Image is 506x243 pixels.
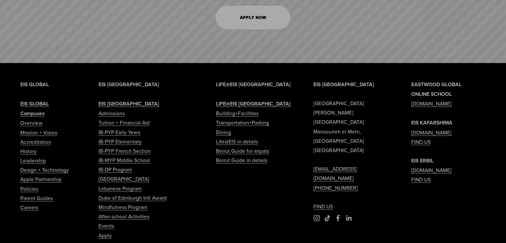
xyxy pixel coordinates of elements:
[20,193,53,203] a: Parent Guides
[324,215,331,221] a: TikTok
[98,118,150,127] a: Tuition + Financial Aid
[216,109,258,118] a: Building+Facilities
[411,81,461,98] strong: EASTWOOD GLOBAL ONLINE SCHOOL
[216,127,231,137] a: Dining
[411,119,452,126] strong: EIS KAFARSHIMA
[216,118,269,127] a: Transportation+Parking
[216,81,290,88] strong: LIFE@EIS [GEOGRAPHIC_DATA]
[20,128,58,137] a: Mission + Vision
[216,155,267,165] a: Beirut Guide in details
[20,118,43,127] a: Overview
[313,80,388,211] p: [GEOGRAPHIC_DATA] [PERSON_NAME][GEOGRAPHIC_DATA] Mansourieh el Metn, [GEOGRAPHIC_DATA] [GEOGRAPHI...
[411,99,451,108] a: [DOMAIN_NAME]
[98,202,147,212] a: Mindfulness Program
[20,109,45,118] a: Campuses
[20,174,62,184] a: Apple Partnership
[216,100,290,108] strong: LIFE@EIS [GEOGRAPHIC_DATA]
[313,202,333,211] a: FIND US
[20,165,69,174] a: Design + Technology
[335,215,341,221] a: Facebook
[411,157,433,164] strong: EIS ERBIL
[411,137,431,146] a: FIND US
[411,175,431,184] a: FIND US
[20,203,38,212] a: Careers
[20,81,49,88] strong: EIS GLOBAL
[345,215,352,221] a: LinkedIn
[313,81,374,88] strong: EIS [GEOGRAPHIC_DATA]
[98,146,151,155] a: IB-PYP French Section
[98,174,149,183] a: [GEOGRAPHIC_DATA]
[98,109,125,118] a: Admissions
[20,110,45,117] strong: Campuses
[98,127,140,137] a: IB-PYP Early Years
[313,164,388,183] a: [EMAIL_ADDRESS][DOMAIN_NAME]
[411,128,451,137] a: [DOMAIN_NAME]
[98,165,132,174] a: IB-DP Program
[313,183,358,192] a: [PHONE_NUMBER]
[411,165,451,175] a: [DOMAIN_NAME]
[20,99,49,109] a: EIS GLOBAL
[216,137,258,146] a: Life@EIS in details
[98,212,149,221] a: After-school Activities
[20,100,49,108] strong: EIS GLOBAL
[98,137,142,146] a: IB-PYP Elementary
[20,137,51,146] a: Accreditation
[20,184,38,193] a: Policies
[98,231,112,240] a: Apply
[98,81,159,88] strong: EIS [GEOGRAPHIC_DATA]
[98,193,167,202] a: Duke of Edinburgh Intl Award
[98,99,159,109] a: EIS [GEOGRAPHIC_DATA]
[98,155,150,165] a: IB-MYP Middle School
[216,146,269,155] a: Beirut Guide for expats
[20,156,46,165] a: Leadership
[98,184,142,193] a: Lebanese Program
[216,6,290,29] a: APPLY NOW
[20,146,37,156] a: History
[98,221,114,230] a: Events
[216,99,290,109] a: LIFE@EIS [GEOGRAPHIC_DATA]
[313,215,320,221] a: Instagram
[98,100,159,108] strong: EIS [GEOGRAPHIC_DATA]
